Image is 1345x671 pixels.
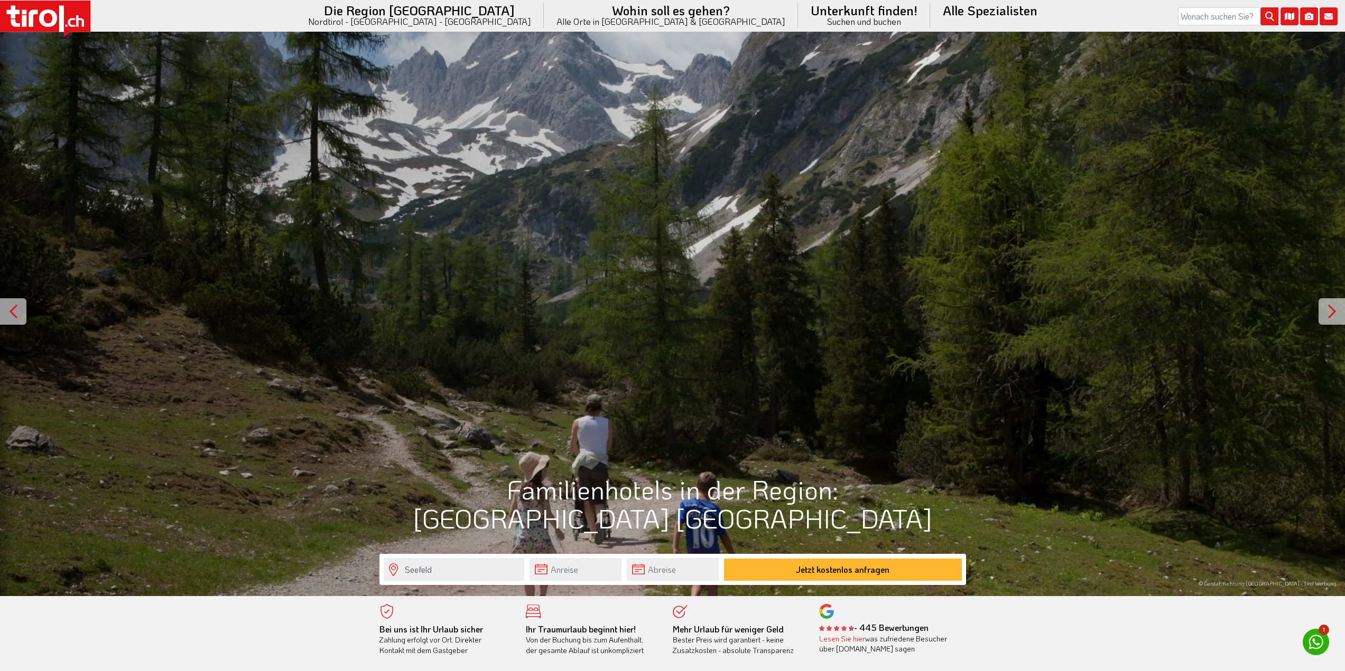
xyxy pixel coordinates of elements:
[819,634,865,644] a: Lesen Sie hier
[526,623,636,635] b: Ihr Traumurlaub beginnt hier!
[673,624,804,656] div: Bester Preis wird garantiert - keine Zusatzkosten - absolute Transparenz
[1281,7,1298,25] i: Karte öffnen
[526,624,657,656] div: Von der Buchung bis zum Aufenthalt, der gesamte Ablauf ist unkompliziert
[379,623,483,635] b: Bei uns ist Ihr Urlaub sicher
[1303,629,1329,655] a: 1
[819,634,950,654] div: was zufriedene Besucher über [DOMAIN_NAME] sagen
[811,17,917,26] small: Suchen und buchen
[379,624,511,656] div: Zahlung erfolgt vor Ort. Direkter Kontakt mit dem Gastgeber
[673,623,784,635] b: Mehr Urlaub für weniger Geld
[530,558,622,581] input: Anreise
[308,17,531,26] small: Nordtirol - [GEOGRAPHIC_DATA] - [GEOGRAPHIC_DATA]
[1178,7,1278,25] input: Wonach suchen Sie?
[379,475,966,533] h1: Familienhotels in der Region: [GEOGRAPHIC_DATA] [GEOGRAPHIC_DATA]
[627,558,719,581] input: Abreise
[1300,7,1318,25] i: Fotogalerie
[1320,7,1338,25] i: Kontakt
[556,17,785,26] small: Alle Orte in [GEOGRAPHIC_DATA] & [GEOGRAPHIC_DATA]
[1319,625,1329,635] span: 1
[819,622,929,633] b: - 445 Bewertungen
[724,559,962,581] button: Jetzt kostenlos anfragen
[384,558,524,581] input: Wo soll's hingehen?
